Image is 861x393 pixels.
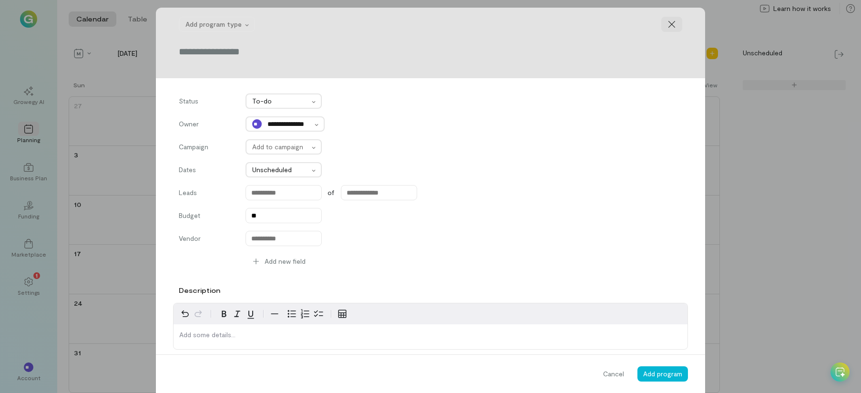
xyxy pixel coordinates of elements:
span: Cancel [603,369,624,379]
button: Numbered list [298,307,312,321]
button: Undo ⌘Z [178,307,192,321]
span: Add new field [265,257,306,266]
label: Dates [179,165,236,175]
span: Add program [643,370,682,378]
label: Budget [179,211,236,223]
label: Description [179,286,220,295]
label: Campaign [179,142,236,155]
div: toggle group [285,307,325,321]
label: Leads [179,188,236,200]
button: Italic [231,307,244,321]
label: Owner [179,119,236,132]
button: Bulleted list [285,307,298,321]
button: Bold [217,307,231,321]
label: Vendor [179,234,236,246]
label: Status [179,96,236,109]
button: Add program [637,366,688,382]
button: Underline [244,307,257,321]
button: Check list [312,307,325,321]
div: editable markdown [174,324,687,349]
span: of [328,188,334,197]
